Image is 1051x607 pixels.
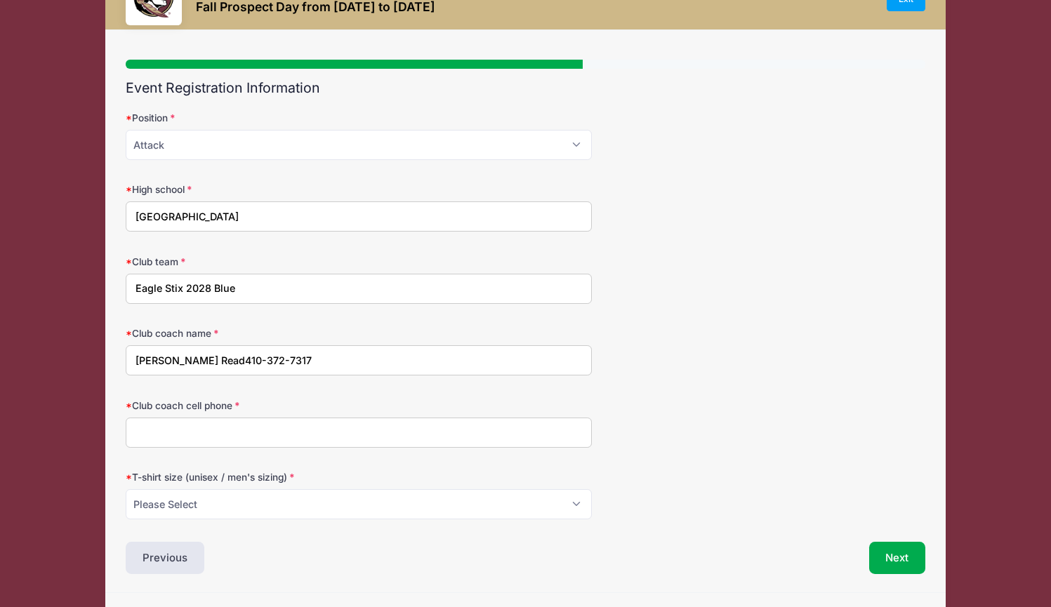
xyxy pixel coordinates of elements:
h2: Event Registration Information [126,80,925,96]
label: Club coach cell phone [126,399,392,413]
label: High school [126,182,392,196]
label: T-shirt size (unisex / men's sizing) [126,470,392,484]
label: Position [126,111,392,125]
button: Next [869,542,926,574]
label: Club team [126,255,392,269]
label: Club coach name [126,326,392,340]
button: Previous [126,542,204,574]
